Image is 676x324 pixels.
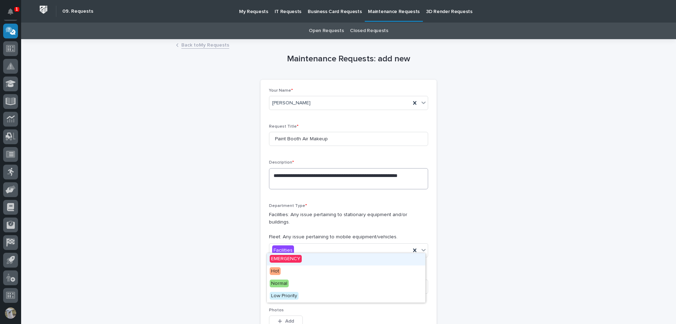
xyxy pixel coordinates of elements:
[269,204,307,208] span: Department Type
[269,124,299,129] span: Request Title
[269,88,293,93] span: Your Name
[267,253,425,265] div: EMERGENCY
[309,23,344,39] a: Open Requests
[272,99,311,107] span: [PERSON_NAME]
[269,308,284,312] span: Photos
[267,290,425,302] div: Low Priority
[3,306,18,320] button: users-avatar
[9,8,18,20] div: Notifications1
[270,280,289,287] span: Normal
[15,7,18,12] p: 1
[270,267,281,275] span: Hot
[261,54,437,64] h1: Maintenance Requests: add new
[272,245,294,256] div: Facilities
[62,8,93,14] h2: 09. Requests
[350,23,388,39] a: Closed Requests
[181,41,229,49] a: Back toMy Requests
[267,265,425,278] div: Hot
[37,3,50,16] img: Workspace Logo
[270,255,302,263] span: EMERGENCY
[270,292,299,300] span: Low Priority
[3,4,18,19] button: Notifications
[269,211,428,240] p: Facilities: Any issue pertaining to stationary equipment and/or buildings. Fleet: Any issue perta...
[267,278,425,290] div: Normal
[269,160,294,165] span: Description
